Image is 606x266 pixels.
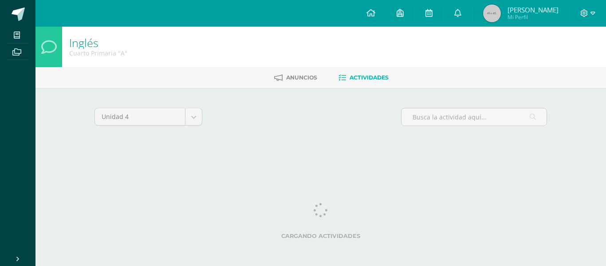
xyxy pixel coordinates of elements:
[350,74,389,81] span: Actividades
[69,49,127,57] div: Cuarto Primaria 'A'
[508,13,559,21] span: Mi Perfil
[94,233,547,239] label: Cargando actividades
[274,71,317,85] a: Anuncios
[102,108,178,125] span: Unidad 4
[95,108,202,125] a: Unidad 4
[286,74,317,81] span: Anuncios
[483,4,501,22] img: 45x45
[401,108,547,126] input: Busca la actividad aquí...
[69,35,98,50] a: Inglés
[508,5,559,14] span: [PERSON_NAME]
[69,36,127,49] h1: Inglés
[338,71,389,85] a: Actividades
